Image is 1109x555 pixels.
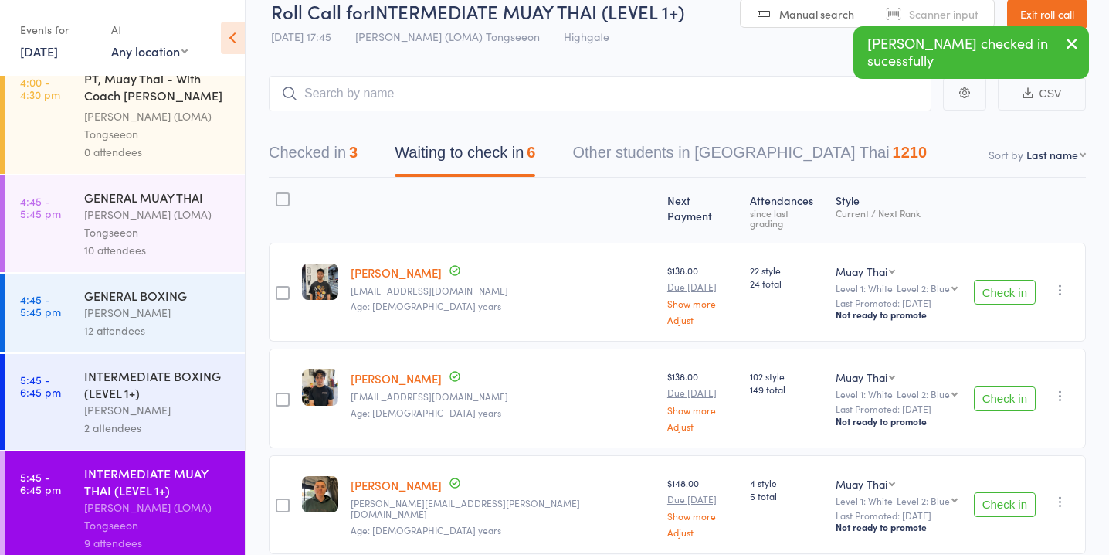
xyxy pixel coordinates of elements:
[836,208,961,218] div: Current / Next Rank
[84,143,232,161] div: 0 attendees
[667,494,738,505] small: Due [DATE]
[84,241,232,259] div: 10 attendees
[84,107,232,143] div: [PERSON_NAME] (LOMA) Tongseeon
[269,136,358,177] button: Checked in3
[84,401,232,419] div: [PERSON_NAME]
[20,43,58,60] a: [DATE]
[564,29,609,44] span: Highgate
[836,510,961,521] small: Last Promoted: [DATE]
[351,523,501,536] span: Age: [DEMOGRAPHIC_DATA] years
[836,308,961,321] div: Not ready to promote
[836,264,887,279] div: Muay Thai
[84,304,232,322] div: [PERSON_NAME]
[111,17,188,43] div: At
[20,373,61,398] time: 5:45 - 6:45 pm
[836,415,961,427] div: Not ready to promote
[84,287,232,304] div: GENERAL BOXING
[1026,147,1078,162] div: Last name
[853,26,1089,79] div: [PERSON_NAME] checked in sucessfully
[302,476,338,512] img: image1721203178.png
[750,383,824,396] span: 149 total
[750,208,824,228] div: since last grading
[667,315,738,325] a: Adjust
[84,367,232,401] div: INTERMEDIATE BOXING (LEVEL 1+)
[84,189,232,206] div: GENERAL MUAY THAI
[998,77,1086,111] button: CSV
[974,280,1036,305] button: Check in
[779,6,854,22] span: Manual search
[989,147,1023,162] label: Sort by
[667,511,738,521] a: Show more
[111,43,188,60] div: Any location
[84,465,232,499] div: INTERMEDIATE MUAY THAI (LEVEL 1+)
[744,185,830,236] div: Atten­dances
[351,285,655,296] small: clydeapal1107@gmail.com
[897,283,950,293] div: Level 2: Blue
[302,264,338,300] img: image1725332939.png
[351,370,442,386] a: [PERSON_NAME]
[527,144,535,161] div: 6
[897,495,950,506] div: Level 2: Blue
[750,277,824,290] span: 24 total
[271,29,331,44] span: [DATE] 17:45
[667,476,738,537] div: $148.00
[836,476,887,492] div: Muay Thai
[974,386,1036,411] button: Check in
[349,144,358,161] div: 3
[302,369,338,406] img: image1736503154.png
[269,76,931,111] input: Search by name
[836,495,961,506] div: Level 1: White
[351,391,655,402] small: harisfaizal0213@gmail.com
[750,476,824,489] span: 4 style
[351,406,501,419] span: Age: [DEMOGRAPHIC_DATA] years
[395,136,535,177] button: Waiting to check in6
[351,264,442,281] a: [PERSON_NAME]
[84,70,232,107] div: PT, Muay Thai - With Coach [PERSON_NAME] (30 minutes)
[20,76,60,100] time: 4:00 - 4:30 pm
[829,185,967,236] div: Style
[5,175,245,272] a: 4:45 -5:45 pmGENERAL MUAY THAI[PERSON_NAME] (LOMA) Tongseeon10 attendees
[661,185,744,236] div: Next Payment
[351,498,655,520] small: tyson.haines@hotmail.com
[667,405,738,415] a: Show more
[84,419,232,437] div: 2 attendees
[667,369,738,431] div: $138.00
[667,527,738,537] a: Adjust
[20,195,61,220] time: 4:45 - 5:45 pm
[667,264,738,325] div: $138.00
[836,298,961,308] small: Last Promoted: [DATE]
[836,389,961,399] div: Level 1: White
[897,389,950,399] div: Level 2: Blue
[5,274,245,352] a: 4:45 -5:45 pmGENERAL BOXING[PERSON_NAME]12 attendees
[84,534,232,552] div: 9 attendees
[667,281,738,292] small: Due [DATE]
[20,17,96,43] div: Events for
[909,6,978,22] span: Scanner input
[572,136,927,177] button: Other students in [GEOGRAPHIC_DATA] Thai1210
[836,283,961,293] div: Level 1: White
[20,471,61,495] time: 5:45 - 6:45 pm
[5,56,245,174] a: 4:00 -4:30 pmPT, Muay Thai - With Coach [PERSON_NAME] (30 minutes)[PERSON_NAME] (LOMA) Tongseeon0...
[351,299,501,312] span: Age: [DEMOGRAPHIC_DATA] years
[750,369,824,383] span: 102 style
[84,499,232,534] div: [PERSON_NAME] (LOMA) Tongseeon
[351,477,442,493] a: [PERSON_NAME]
[836,369,887,385] div: Muay Thai
[84,322,232,339] div: 12 attendees
[667,421,738,431] a: Adjust
[836,521,961,533] div: Not ready to promote
[974,492,1036,517] button: Check in
[84,206,232,241] div: [PERSON_NAME] (LOMA) Tongseeon
[750,264,824,277] span: 22 style
[355,29,540,44] span: [PERSON_NAME] (LOMA) Tongseeon
[667,298,738,308] a: Show more
[20,293,61,318] time: 4:45 - 5:45 pm
[750,489,824,502] span: 5 total
[5,354,245,450] a: 5:45 -6:45 pmINTERMEDIATE BOXING (LEVEL 1+)[PERSON_NAME]2 attendees
[893,144,928,161] div: 1210
[836,403,961,414] small: Last Promoted: [DATE]
[667,387,738,398] small: Due [DATE]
